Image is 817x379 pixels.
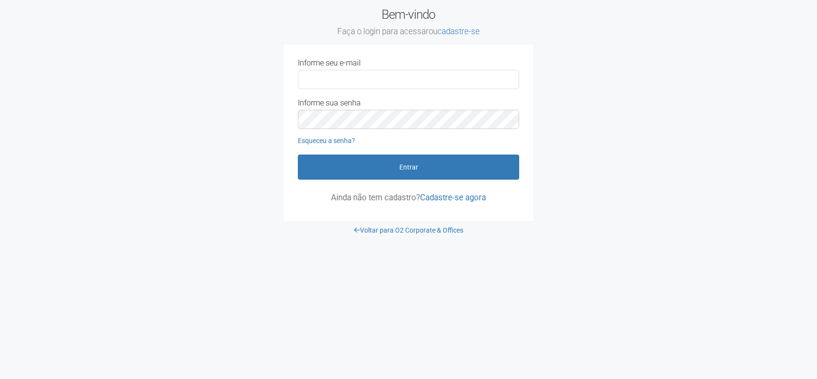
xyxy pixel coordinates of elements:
a: Esqueceu a senha? [298,137,355,144]
button: Entrar [298,155,519,180]
small: Faça o login para acessar [283,26,534,37]
p: Ainda não tem cadastro? [298,193,519,202]
a: Cadastre-se agora [420,193,486,202]
a: Voltar para O2 Corporate & Offices [354,226,463,234]
label: Informe sua senha [298,99,361,107]
h2: Bem-vindo [283,7,534,37]
label: Informe seu e-mail [298,59,361,67]
span: ou [429,26,480,36]
a: cadastre-se [437,26,480,36]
